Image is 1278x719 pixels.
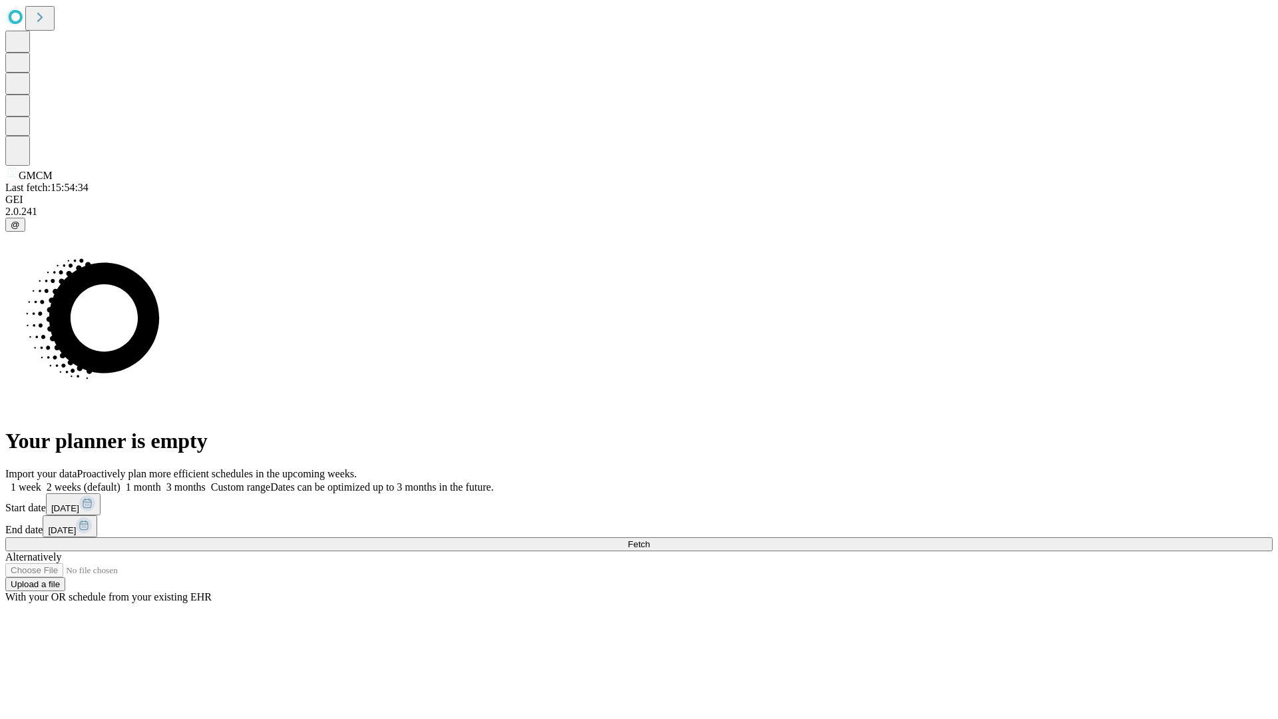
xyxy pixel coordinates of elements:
[5,194,1273,206] div: GEI
[77,468,357,479] span: Proactively plan more efficient schedules in the upcoming weeks.
[5,551,61,563] span: Alternatively
[628,539,650,549] span: Fetch
[43,515,97,537] button: [DATE]
[11,481,41,493] span: 1 week
[51,503,79,513] span: [DATE]
[5,206,1273,218] div: 2.0.241
[5,577,65,591] button: Upload a file
[126,481,161,493] span: 1 month
[48,525,76,535] span: [DATE]
[5,591,212,602] span: With your OR schedule from your existing EHR
[46,493,101,515] button: [DATE]
[5,429,1273,453] h1: Your planner is empty
[211,481,270,493] span: Custom range
[5,218,25,232] button: @
[270,481,493,493] span: Dates can be optimized up to 3 months in the future.
[47,481,120,493] span: 2 weeks (default)
[5,537,1273,551] button: Fetch
[11,220,20,230] span: @
[5,493,1273,515] div: Start date
[5,515,1273,537] div: End date
[5,468,77,479] span: Import your data
[5,182,89,193] span: Last fetch: 15:54:34
[166,481,206,493] span: 3 months
[19,170,53,181] span: GMCM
